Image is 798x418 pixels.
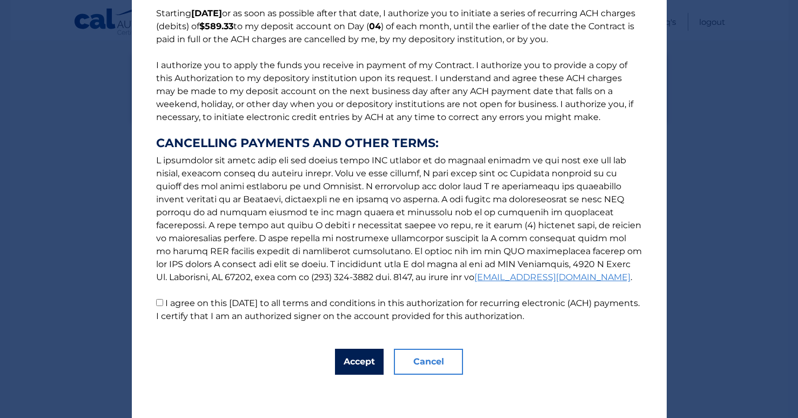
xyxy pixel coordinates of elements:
strong: CANCELLING PAYMENTS AND OTHER TERMS: [156,137,642,150]
b: [DATE] [191,8,222,18]
button: Accept [335,349,384,375]
b: $589.33 [199,21,233,31]
button: Cancel [394,349,463,375]
a: [EMAIL_ADDRESS][DOMAIN_NAME] [474,272,631,282]
b: 04 [369,21,381,31]
label: I agree on this [DATE] to all terms and conditions in this authorization for recurring electronic... [156,298,640,321]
